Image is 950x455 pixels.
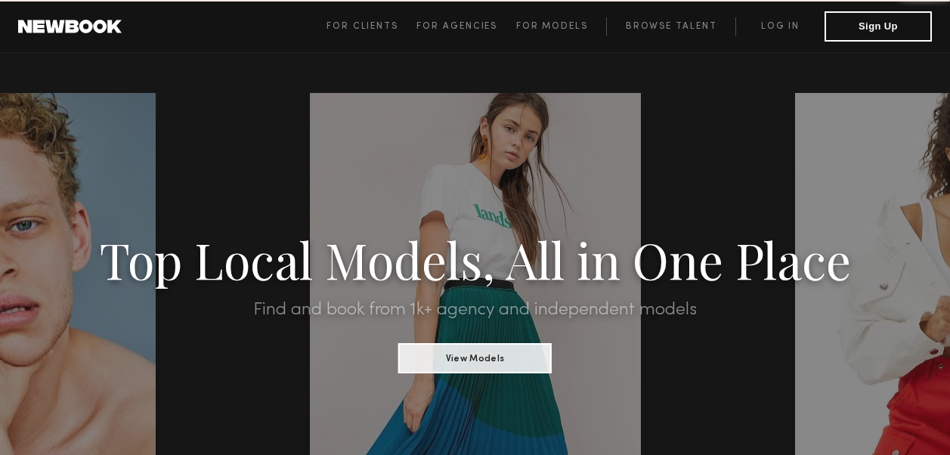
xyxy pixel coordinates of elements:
[398,343,552,373] button: View Models
[71,236,878,283] h1: Top Local Models, All in One Place
[825,11,932,42] button: Sign Up
[516,17,607,36] a: For Models
[326,22,398,31] span: For Clients
[416,22,497,31] span: For Agencies
[326,17,416,36] a: For Clients
[516,22,588,31] span: For Models
[398,348,552,365] a: View Models
[735,17,825,36] a: Log in
[416,17,515,36] a: For Agencies
[606,17,735,36] a: Browse Talent
[71,301,878,319] h2: Find and book from 1k+ agency and independent models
